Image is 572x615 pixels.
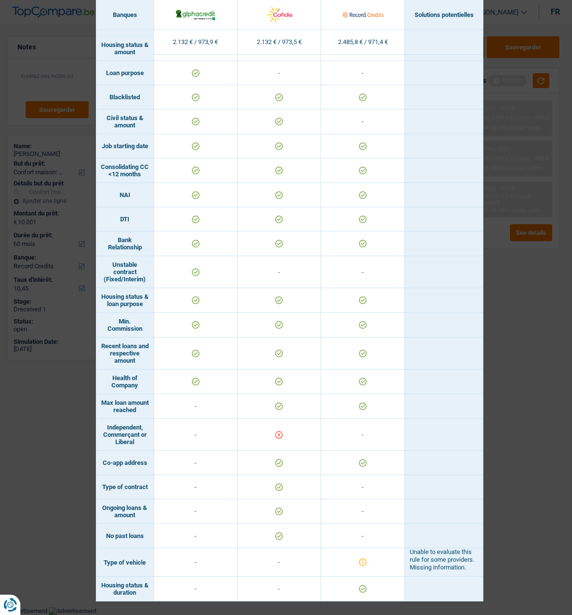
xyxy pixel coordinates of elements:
td: - [238,256,322,288]
td: NAI [96,183,154,207]
td: Civil status & amount [96,109,154,134]
td: 2.132 € / 973,9 € [154,30,238,55]
td: Max loan amount reached [96,394,154,419]
td: Housing status & amount [96,36,154,61]
td: DTI [96,207,154,231]
img: Cofidis [259,4,300,25]
td: - [238,548,322,577]
td: - [154,475,238,499]
td: - [321,524,405,548]
td: Independent, Commerçant or Liberal [96,419,154,451]
td: - [154,548,238,577]
td: Housing status & duration [96,577,154,601]
td: - [154,524,238,548]
td: Housing status & loan purpose [96,288,154,313]
td: 2.132 € / 973,5 € [238,30,322,55]
td: Consolidating CC <12 months [96,158,154,183]
td: - [154,451,238,475]
td: Type of vehicle [96,548,154,577]
td: Min. Commission [96,313,154,338]
td: Unstable contract (Fixed/Interim) [96,256,154,288]
td: Unable to evaluate this rule for some providers. Missing information. [405,548,483,577]
td: Health of Company [96,369,154,394]
img: Record Credits [342,4,384,25]
td: - [154,419,238,451]
td: Ongoing loans & amount [96,499,154,524]
td: - [238,61,322,85]
td: - [154,499,238,524]
td: Bank Relationship [96,231,154,256]
td: Loan purpose [96,61,154,85]
td: - [321,61,405,85]
td: - [321,419,405,451]
td: - [321,499,405,524]
td: Recent loans and respective amount [96,338,154,369]
td: - [321,109,405,134]
td: - [154,394,238,419]
td: Type of contract [96,475,154,499]
td: Blacklisted [96,85,154,109]
td: - [321,256,405,288]
td: Job starting date [96,134,154,158]
img: AlphaCredit [175,8,216,21]
td: No past loans [96,524,154,548]
td: 2.485,8 € / 971,4 € [321,30,405,55]
td: - [321,475,405,499]
td: - [154,577,238,601]
td: - [238,577,322,601]
td: Co-app address [96,451,154,475]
